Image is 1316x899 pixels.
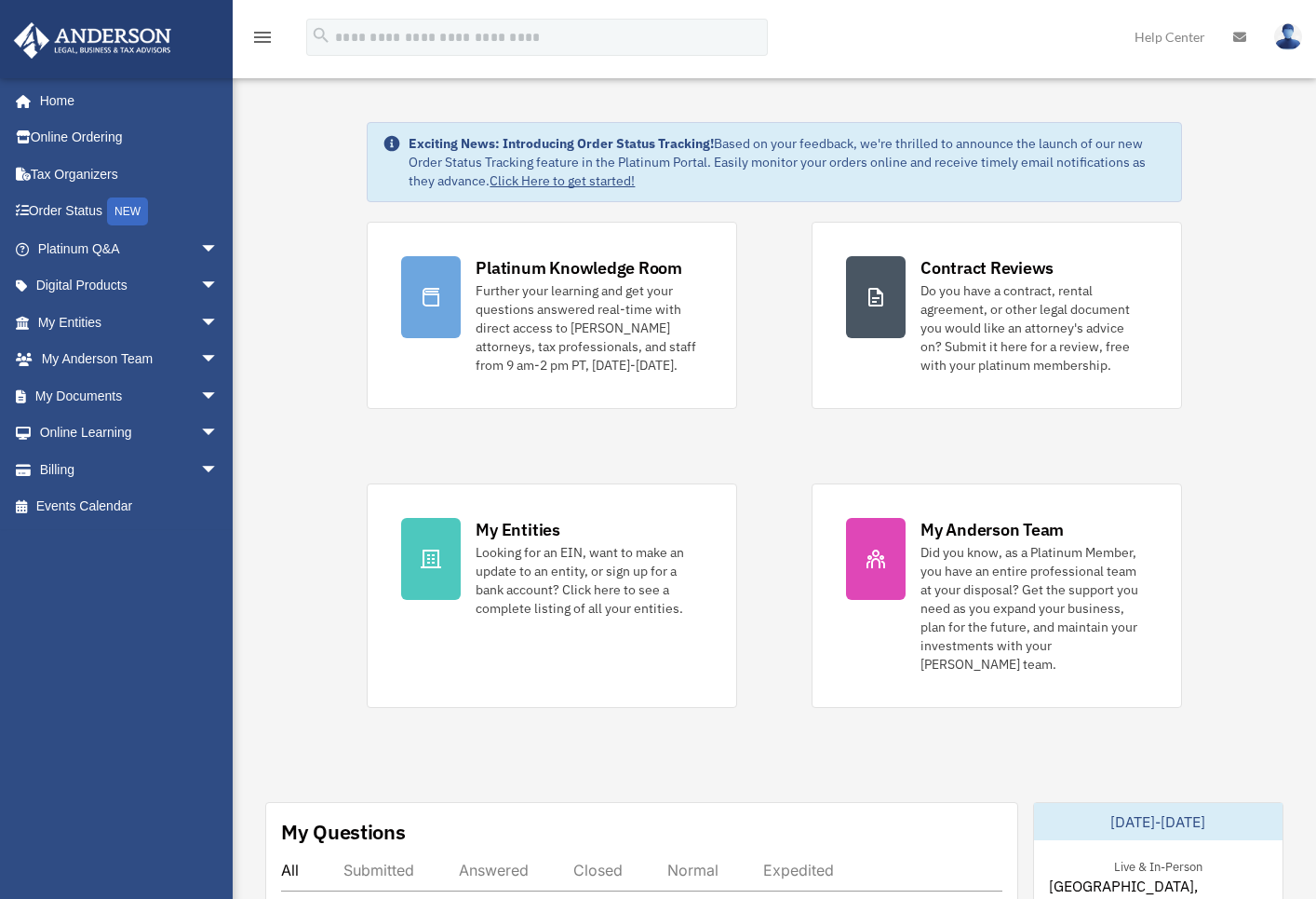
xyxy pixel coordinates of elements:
[476,281,703,375] div: Further your learning and get your questions answered real-time with direct access to [PERSON_NAM...
[667,861,718,879] div: Normal
[476,518,559,541] div: My Entities
[13,377,247,415] a: My Documentsarrow_drop_down
[409,135,714,152] strong: Exciting News: Introducing Order Status Tracking!
[490,172,635,189] a: Click Here to get started!
[8,22,177,59] img: Anderson Advisors Platinum Portal
[200,377,237,415] span: arrow_drop_down
[459,861,529,879] div: Answered
[920,518,1064,541] div: My Anderson Team
[367,222,737,409] a: Platinum Knowledge Room Further your learning and get your questions answered real-time with dire...
[13,267,247,305] a: Digital Productsarrow_drop_down
[812,222,1182,409] a: Contract Reviews Do you have a contract, rental agreement, or other legal document you would like...
[107,198,148,225] div: NEW
[200,415,237,453] span: arrow_drop_down
[476,256,682,279] div: Platinum Knowledge Room
[200,267,237,306] span: arrow_drop_down
[476,543,703,618] div: Looking for an EIN, want to make an update to an entity, or sign up for a bank account? Click her...
[251,33,274,48] a: menu
[13,193,247,231] a: Order StatusNEW
[13,488,247,525] a: Events Calendar
[311,25,331,46] i: search
[281,818,406,846] div: My Questions
[343,861,414,879] div: Submitted
[200,341,237,379] span: arrow_drop_down
[13,156,247,193] a: Tax Organizers
[13,341,247,378] a: My Anderson Teamarrow_drop_down
[200,230,237,268] span: arrow_drop_down
[367,484,737,708] a: My Entities Looking for an EIN, want to make an update to an entity, or sign up for a bank accoun...
[573,861,623,879] div: Closed
[13,119,247,157] a: Online Ordering
[920,256,1054,279] div: Contract Reviews
[251,26,274,48] i: menu
[1099,855,1217,875] div: Live & In-Person
[13,82,237,119] a: Home
[13,230,247,267] a: Platinum Q&Aarrow_drop_down
[1034,803,1283,840] div: [DATE]-[DATE]
[920,543,1148,674] div: Did you know, as a Platinum Member, you have an entire professional team at your disposal? Get th...
[409,134,1165,190] div: Based on your feedback, we're thrilled to announce the launch of our new Order Status Tracking fe...
[200,451,237,489] span: arrow_drop_down
[13,415,247,452] a: Online Learningarrow_drop_down
[200,304,237,342] span: arrow_drop_down
[13,304,247,341] a: My Entitiesarrow_drop_down
[920,281,1148,375] div: Do you have a contract, rental agreement, or other legal document you would like an attorney's ad...
[1274,23,1302,50] img: User Pic
[812,484,1182,708] a: My Anderson Team Did you know, as a Platinum Member, you have an entire professional team at your...
[281,861,299,879] div: All
[763,861,834,879] div: Expedited
[13,451,247,488] a: Billingarrow_drop_down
